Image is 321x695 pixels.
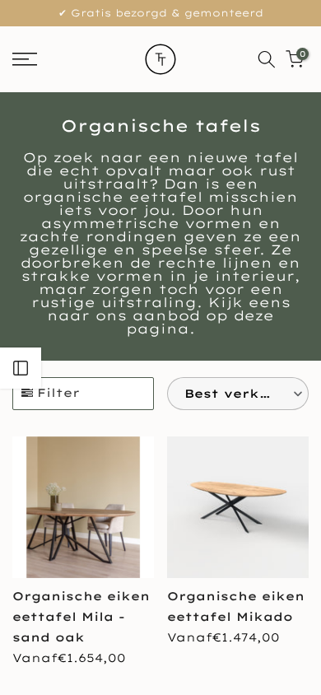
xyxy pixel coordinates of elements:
a: 0 [286,50,304,68]
h1: Organische tafels [12,118,309,134]
p: ✔ Gratis bezorgd & gemonteerd [21,4,300,22]
span: Vanaf [167,630,280,645]
iframe: toggle-frame [2,611,84,693]
a: Organische eiken eettafel Mila - sand oak [12,589,150,645]
span: Filter [13,378,153,409]
img: trend-table [132,26,189,92]
span: €1.654,00 [58,651,126,665]
span: 0 [296,48,309,60]
a: Organische eiken eettafel Mikado [167,589,305,624]
div: Op zoek naar een nieuwe tafel die echt opvalt maar ook rust uitstraalt? Dan is een organische eet... [12,151,309,335]
span: €1.474,00 [212,630,280,645]
span: Best verkocht [184,378,279,409]
label: Best verkocht [168,378,308,409]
